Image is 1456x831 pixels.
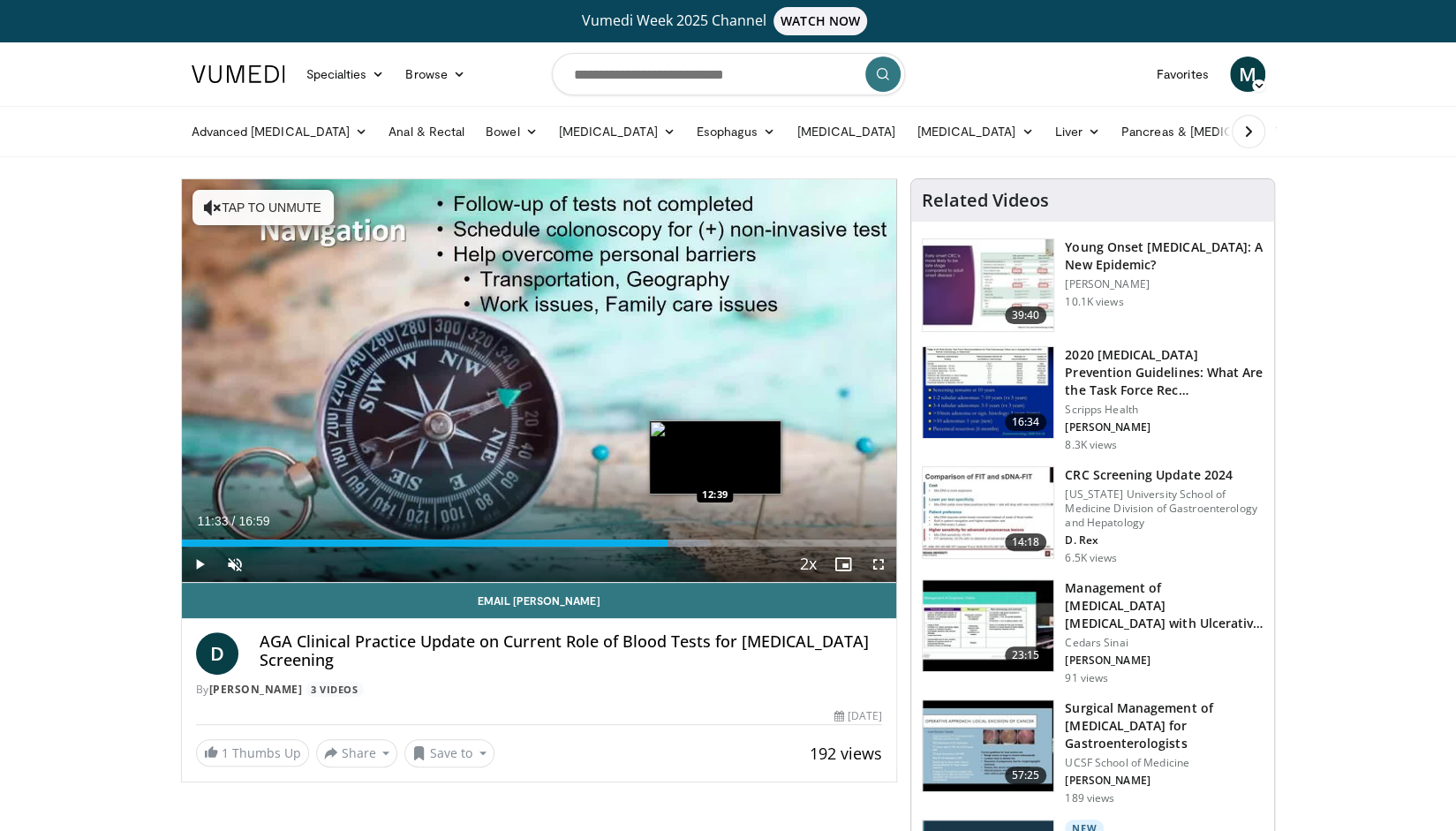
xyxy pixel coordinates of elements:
img: VuMedi Logo [192,65,285,83]
p: 8.3K views [1065,438,1117,452]
p: [PERSON_NAME] [1065,653,1264,668]
a: Email [PERSON_NAME] [182,583,897,618]
video-js: Video Player [182,179,897,583]
a: 57:25 Surgical Management of [MEDICAL_DATA] for Gastroenterologists UCSF School of Medicine [PERS... [922,699,1264,805]
a: [MEDICAL_DATA] [786,114,906,149]
h3: CRC Screening Update 2024 [1065,466,1264,484]
button: Share [316,739,398,767]
a: Advanced [MEDICAL_DATA] [181,114,379,149]
button: Playback Rate [790,547,826,582]
button: Unmute [217,547,253,582]
h3: Young Onset [MEDICAL_DATA]: A New Epidemic? [1065,238,1264,274]
img: image.jpeg [649,420,781,495]
button: Tap to unmute [192,190,334,225]
span: 16:59 [238,514,269,528]
img: 00707986-8314-4f7d-9127-27a2ffc4f1fa.150x105_q85_crop-smart_upscale.jpg [923,700,1053,792]
a: Favorites [1146,57,1219,92]
button: Save to [404,739,494,767]
button: Play [182,547,217,582]
h3: Surgical Management of [MEDICAL_DATA] for Gastroenterologists [1065,699,1264,752]
p: [PERSON_NAME] [1065,420,1264,434]
button: Fullscreen [861,547,896,582]
p: UCSF School of Medicine [1065,756,1264,770]
p: D. Rex [1065,533,1264,548]
span: 14:18 [1005,533,1047,551]
img: 91500494-a7c6-4302-a3df-6280f031e251.150x105_q85_crop-smart_upscale.jpg [923,467,1053,559]
span: 11:33 [198,514,229,528]
span: 39:40 [1005,306,1047,324]
a: 39:40 Young Onset [MEDICAL_DATA]: A New Epidemic? [PERSON_NAME] 10.1K views [922,238,1264,332]
p: [PERSON_NAME] [1065,774,1264,788]
span: 1 [222,744,229,761]
a: 3 Videos [306,682,364,697]
p: Cedars Sinai [1065,636,1264,650]
p: 10.1K views [1065,295,1123,309]
span: 192 views [810,743,882,764]
p: 189 views [1065,791,1114,805]
h4: Related Videos [922,190,1049,211]
a: 1 Thumbs Up [196,739,309,767]
a: Esophagus [686,114,787,149]
a: Pancreas & [MEDICAL_DATA] [1111,114,1317,149]
div: By [196,682,883,698]
span: 23:15 [1005,646,1047,664]
a: M [1230,57,1265,92]
a: Specialties [296,57,396,92]
a: 14:18 CRC Screening Update 2024 [US_STATE] University School of Medicine Division of Gastroentero... [922,466,1264,565]
button: Enable picture-in-picture mode [826,547,861,582]
a: 16:34 2020 [MEDICAL_DATA] Prevention Guidelines: What Are the Task Force Rec… Scripps Health [PER... [922,346,1264,452]
span: / [232,514,236,528]
h3: 2020 [MEDICAL_DATA] Prevention Guidelines: What Are the Task Force Rec… [1065,346,1264,399]
img: 5fe88c0f-9f33-4433-ade1-79b064a0283b.150x105_q85_crop-smart_upscale.jpg [923,580,1053,672]
a: 23:15 Management of [MEDICAL_DATA] [MEDICAL_DATA] with Ulcerative [MEDICAL_DATA] Cedars Sinai [PE... [922,579,1264,685]
p: [US_STATE] University School of Medicine Division of Gastroenterology and Hepatology [1065,487,1264,530]
p: Scripps Health [1065,403,1264,417]
img: b23cd043-23fa-4b3f-b698-90acdd47bf2e.150x105_q85_crop-smart_upscale.jpg [923,239,1053,331]
h3: Management of [MEDICAL_DATA] [MEDICAL_DATA] with Ulcerative [MEDICAL_DATA] [1065,579,1264,632]
p: [PERSON_NAME] [1065,277,1264,291]
a: Browse [395,57,476,92]
span: 16:34 [1005,413,1047,431]
input: Search topics, interventions [552,53,905,95]
a: Anal & Rectal [378,114,475,149]
span: WATCH NOW [773,7,867,35]
a: Vumedi Week 2025 ChannelWATCH NOW [194,7,1263,35]
a: [MEDICAL_DATA] [906,114,1044,149]
a: D [196,632,238,675]
h4: AGA Clinical Practice Update on Current Role of Blood Tests for [MEDICAL_DATA] Screening [260,632,883,670]
p: 6.5K views [1065,551,1117,565]
div: [DATE] [834,708,882,724]
div: Progress Bar [182,540,897,547]
a: Liver [1044,114,1110,149]
a: [MEDICAL_DATA] [548,114,686,149]
p: 91 views [1065,671,1108,685]
span: 57:25 [1005,767,1047,784]
img: 1ac37fbe-7b52-4c81-8c6c-a0dd688d0102.150x105_q85_crop-smart_upscale.jpg [923,347,1053,439]
a: Bowel [475,114,547,149]
a: [PERSON_NAME] [209,682,303,697]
